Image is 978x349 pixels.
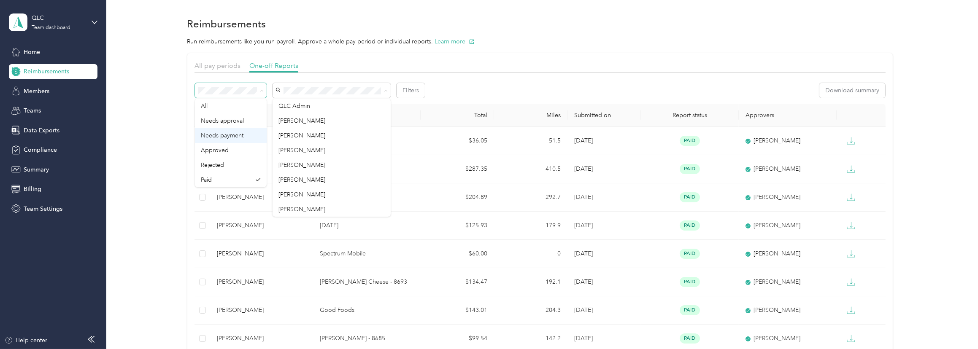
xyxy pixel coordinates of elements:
[494,212,567,240] td: 179.9
[201,117,244,124] span: Needs approval
[187,37,893,46] p: Run reimbursements like you run payroll. Approve a whole pay period or individual reports.
[746,334,830,343] div: [PERSON_NAME]
[278,132,325,139] span: [PERSON_NAME]
[278,206,325,213] span: [PERSON_NAME]
[746,306,830,315] div: [PERSON_NAME]
[574,222,593,229] span: [DATE]
[494,155,567,183] td: 410.5
[24,106,41,115] span: Teams
[32,13,84,22] div: QLC
[278,161,325,169] span: [PERSON_NAME]
[217,334,306,343] div: [PERSON_NAME]
[278,102,310,110] span: QLC Admin
[746,221,830,230] div: [PERSON_NAME]
[680,136,700,145] span: paid
[24,165,49,174] span: Summary
[680,249,700,258] span: paid
[574,193,593,201] span: [DATE]
[24,87,49,96] span: Members
[24,185,41,193] span: Billing
[421,183,494,212] td: $204.89
[320,306,414,315] p: Good Foods
[24,126,59,135] span: Data Exports
[680,192,700,202] span: paid
[574,165,593,172] span: [DATE]
[217,306,306,315] div: [PERSON_NAME]
[217,277,306,287] div: [PERSON_NAME]
[494,127,567,155] td: 51.5
[201,147,229,154] span: Approved
[201,102,208,110] span: All
[320,334,414,343] p: [PERSON_NAME] - 8685
[680,164,700,174] span: paid
[746,164,830,174] div: [PERSON_NAME]
[187,19,266,28] h1: Reimbursements
[574,306,593,314] span: [DATE]
[278,147,325,154] span: [PERSON_NAME]
[24,67,69,76] span: Reimbursements
[746,277,830,287] div: [PERSON_NAME]
[201,161,224,169] span: Rejected
[421,212,494,240] td: $125.93
[278,117,325,124] span: [PERSON_NAME]
[574,250,593,257] span: [DATE]
[746,249,830,258] div: [PERSON_NAME]
[746,193,830,202] div: [PERSON_NAME]
[217,193,306,202] div: [PERSON_NAME]
[574,278,593,285] span: [DATE]
[397,83,425,98] button: Filters
[680,220,700,230] span: paid
[24,145,57,154] span: Compliance
[501,112,561,119] div: Miles
[421,127,494,155] td: $36.05
[249,62,298,70] span: One-off Reports
[195,62,240,70] span: All pay periods
[819,83,885,98] button: Download summary
[494,296,567,325] td: 204.3
[574,137,593,144] span: [DATE]
[24,48,40,56] span: Home
[201,132,243,139] span: Needs payment
[421,155,494,183] td: $287.35
[680,333,700,343] span: paid
[567,104,641,127] th: Submitted on
[746,136,830,145] div: [PERSON_NAME]
[494,240,567,268] td: 0
[494,268,567,296] td: 192.1
[739,104,837,127] th: Approvers
[320,277,414,287] p: [PERSON_NAME] Cheese - 8693
[5,336,48,345] button: Help center
[427,112,487,119] div: Total
[24,204,62,213] span: Team Settings
[201,176,212,183] span: Paid
[421,240,494,268] td: $60.00
[217,249,306,258] div: [PERSON_NAME]
[421,296,494,325] td: $143.01
[217,221,306,230] div: [PERSON_NAME]
[421,268,494,296] td: $134.47
[680,277,700,287] span: paid
[648,112,732,119] span: Report status
[435,37,475,46] button: Learn more
[494,183,567,212] td: 292.7
[320,221,414,230] p: [DATE]
[278,191,325,198] span: [PERSON_NAME]
[680,305,700,315] span: paid
[931,302,978,349] iframe: Everlance-gr Chat Button Frame
[574,335,593,342] span: [DATE]
[32,25,70,30] div: Team dashboard
[320,249,414,258] p: Spectrum Mobile
[278,176,325,183] span: [PERSON_NAME]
